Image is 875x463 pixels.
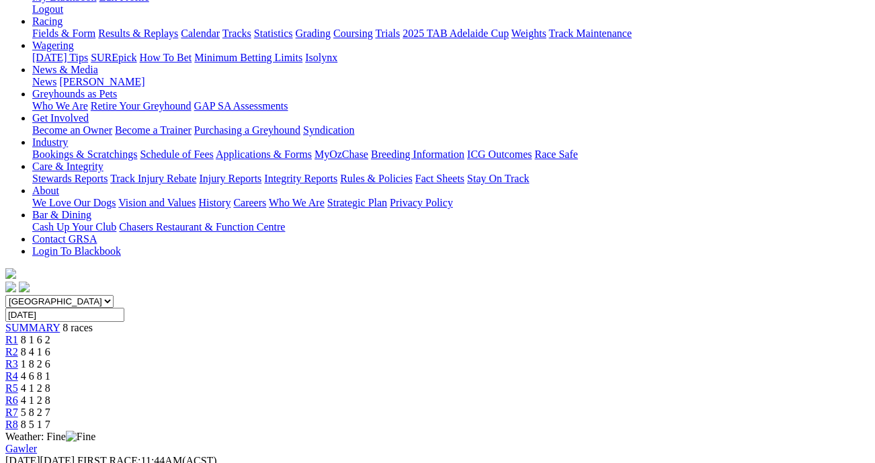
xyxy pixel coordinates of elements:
a: Cash Up Your Club [32,221,116,233]
a: Tracks [222,28,251,39]
a: Grading [296,28,331,39]
a: Purchasing a Greyhound [194,124,300,136]
a: Privacy Policy [390,197,453,208]
a: Stewards Reports [32,173,108,184]
a: Calendar [181,28,220,39]
div: About [32,197,870,209]
div: Industry [32,149,870,161]
span: 4 1 2 8 [21,394,50,406]
a: Fields & Form [32,28,95,39]
a: GAP SA Assessments [194,100,288,112]
a: Syndication [303,124,354,136]
a: Contact GRSA [32,233,97,245]
a: R5 [5,382,18,394]
span: 8 4 1 6 [21,346,50,357]
span: 8 1 6 2 [21,334,50,345]
a: Results & Replays [98,28,178,39]
div: Racing [32,28,870,40]
img: facebook.svg [5,282,16,292]
a: Login To Blackbook [32,245,121,257]
div: Bar & Dining [32,221,870,233]
span: 4 1 2 8 [21,382,50,394]
a: R6 [5,394,18,406]
a: Gawler [5,443,37,454]
a: Who We Are [32,100,88,112]
img: twitter.svg [19,282,30,292]
a: Applications & Forms [216,149,312,160]
div: Get Involved [32,124,870,136]
a: Become a Trainer [115,124,192,136]
span: 8 races [62,322,93,333]
input: Select date [5,308,124,322]
a: [PERSON_NAME] [59,76,144,87]
a: Stay On Track [467,173,529,184]
a: Breeding Information [371,149,464,160]
a: Trials [375,28,400,39]
a: History [198,197,231,208]
a: Isolynx [305,52,337,63]
a: SUREpick [91,52,136,63]
div: Care & Integrity [32,173,870,185]
a: R4 [5,370,18,382]
a: R3 [5,358,18,370]
a: ICG Outcomes [467,149,532,160]
a: Chasers Restaurant & Function Centre [119,221,285,233]
a: Bookings & Scratchings [32,149,137,160]
a: Bar & Dining [32,209,91,220]
a: Statistics [254,28,293,39]
a: Become an Owner [32,124,112,136]
a: Track Maintenance [549,28,632,39]
a: Retire Your Greyhound [91,100,192,112]
a: Greyhounds as Pets [32,88,117,99]
div: Greyhounds as Pets [32,100,870,112]
a: Industry [32,136,68,148]
a: Minimum Betting Limits [194,52,302,63]
a: How To Bet [140,52,192,63]
a: R2 [5,346,18,357]
a: Rules & Policies [340,173,413,184]
a: R8 [5,419,18,430]
a: MyOzChase [315,149,368,160]
a: Wagering [32,40,74,51]
a: Careers [233,197,266,208]
span: Weather: Fine [5,431,95,442]
div: News & Media [32,76,870,88]
a: Weights [511,28,546,39]
a: Fact Sheets [415,173,464,184]
a: Integrity Reports [264,173,337,184]
a: Who We Are [269,197,325,208]
a: 2025 TAB Adelaide Cup [403,28,509,39]
a: Get Involved [32,112,89,124]
span: 1 8 2 6 [21,358,50,370]
span: 4 6 8 1 [21,370,50,382]
a: We Love Our Dogs [32,197,116,208]
a: About [32,185,59,196]
img: Fine [66,431,95,443]
a: Strategic Plan [327,197,387,208]
a: Vision and Values [118,197,196,208]
a: Race Safe [534,149,577,160]
a: R1 [5,334,18,345]
span: 8 5 1 7 [21,419,50,430]
a: Care & Integrity [32,161,103,172]
span: 5 8 2 7 [21,407,50,418]
a: News & Media [32,64,98,75]
a: Logout [32,3,63,15]
a: R7 [5,407,18,418]
a: News [32,76,56,87]
a: Coursing [333,28,373,39]
a: SUMMARY [5,322,60,333]
a: Racing [32,15,62,27]
a: Injury Reports [199,173,261,184]
img: logo-grsa-white.png [5,268,16,279]
a: Schedule of Fees [140,149,213,160]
